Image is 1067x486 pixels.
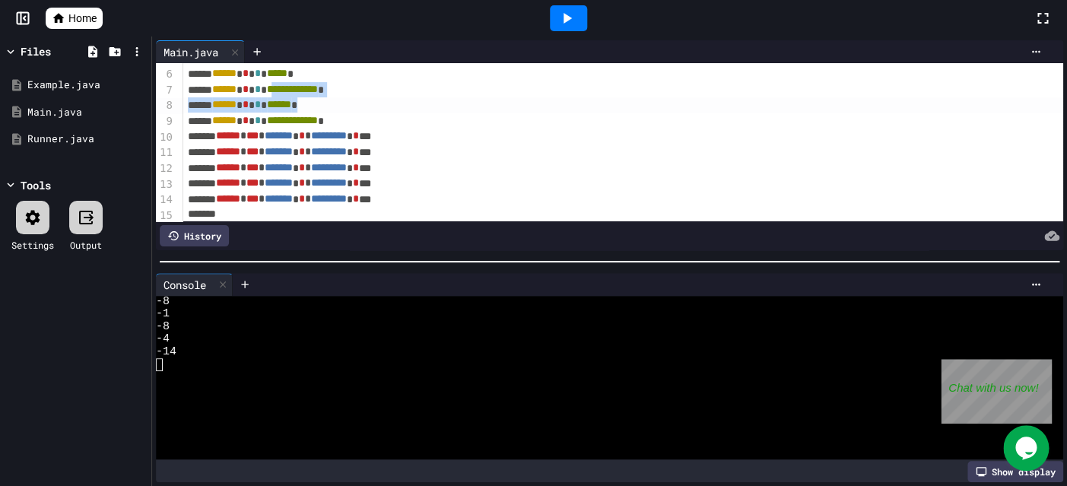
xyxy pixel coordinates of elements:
div: Example.java [27,78,146,93]
iframe: chat widget [1003,425,1052,471]
div: 7 [156,83,175,99]
div: Runner.java [27,132,146,147]
div: 12 [156,161,175,177]
div: 13 [156,177,175,193]
div: Main.java [156,44,226,60]
div: 15 [156,208,175,224]
div: Console [156,273,233,296]
div: 11 [156,145,175,161]
div: Console [156,277,214,293]
div: 9 [156,114,175,130]
span: Home [68,11,97,26]
span: -8 [156,296,170,309]
div: 10 [156,130,175,146]
div: 14 [156,192,175,208]
div: Tools [21,177,51,193]
div: 6 [156,67,175,83]
a: Home [46,8,103,29]
span: -8 [156,321,170,334]
span: -14 [156,346,176,359]
div: Show display [967,461,1063,482]
div: 8 [156,98,175,114]
div: Main.java [156,40,245,63]
div: Files [21,43,51,59]
div: Output [70,238,102,252]
span: -1 [156,308,170,321]
span: -4 [156,333,170,346]
div: History [160,225,229,246]
div: Main.java [27,105,146,120]
div: Settings [11,238,54,252]
iframe: chat widget [941,359,1052,424]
